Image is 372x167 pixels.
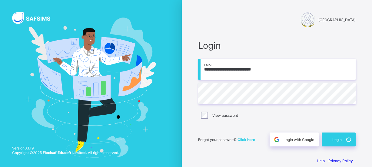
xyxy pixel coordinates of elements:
[318,18,356,22] span: [GEOGRAPHIC_DATA]
[284,137,314,142] span: Login with Google
[12,150,119,155] span: Copyright © 2025 All rights reserved.
[328,159,353,163] a: Privacy Policy
[43,150,87,155] strong: Flexisaf Edusoft Limited.
[332,137,342,142] span: Login
[12,146,119,150] span: Version 0.1.19
[198,40,356,51] span: Login
[198,137,255,142] span: Forgot your password?
[12,12,58,24] img: SAFSIMS Logo
[317,159,325,163] a: Help
[212,113,238,118] label: View password
[237,137,255,142] a: Click here
[273,136,280,143] img: google.396cfc9801f0270233282035f929180a.svg
[26,18,156,158] img: Hero Image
